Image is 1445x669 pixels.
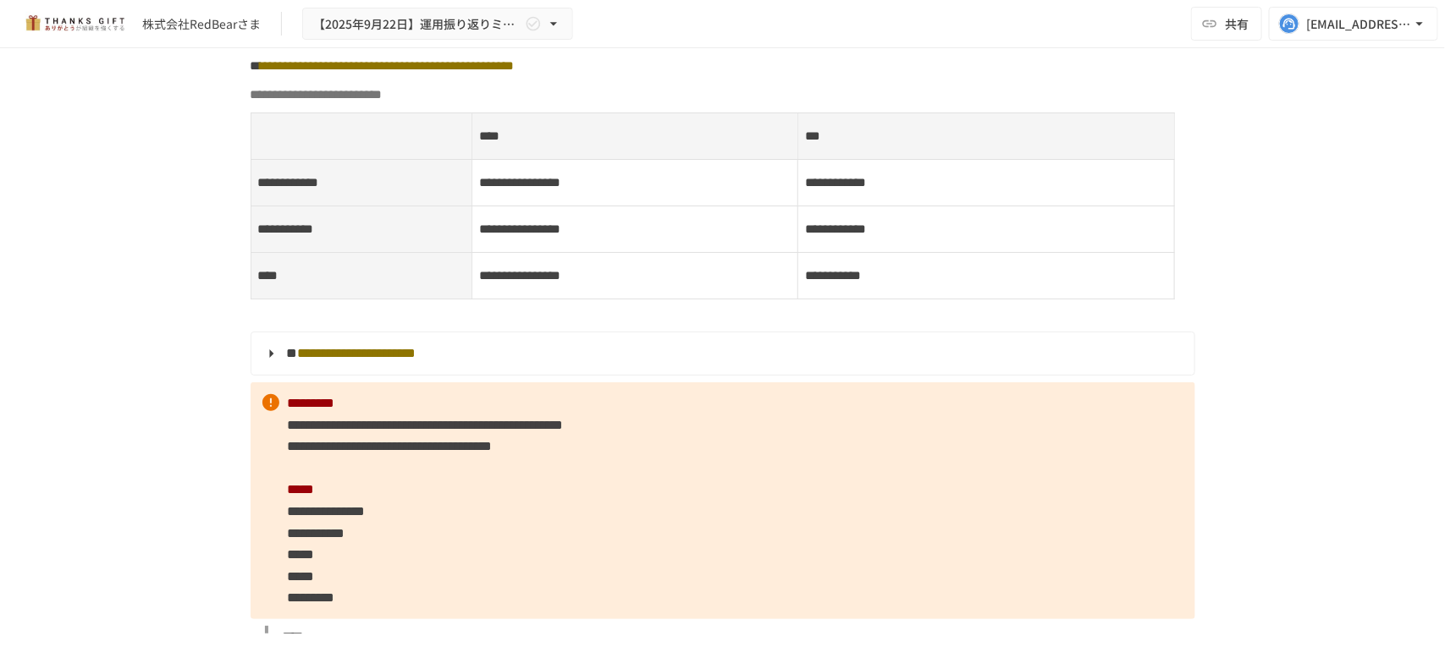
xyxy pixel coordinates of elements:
[142,15,261,33] div: 株式会社RedBearさま
[1306,14,1411,35] div: [EMAIL_ADDRESS][DOMAIN_NAME]
[1269,7,1438,41] button: [EMAIL_ADDRESS][DOMAIN_NAME]
[313,14,521,35] span: 【2025年9月22日】運用振り返りミーティング
[20,10,129,37] img: mMP1OxWUAhQbsRWCurg7vIHe5HqDpP7qZo7fRoNLXQh
[1225,14,1249,33] span: 共有
[1191,7,1262,41] button: 共有
[302,8,573,41] button: 【2025年9月22日】運用振り返りミーティング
